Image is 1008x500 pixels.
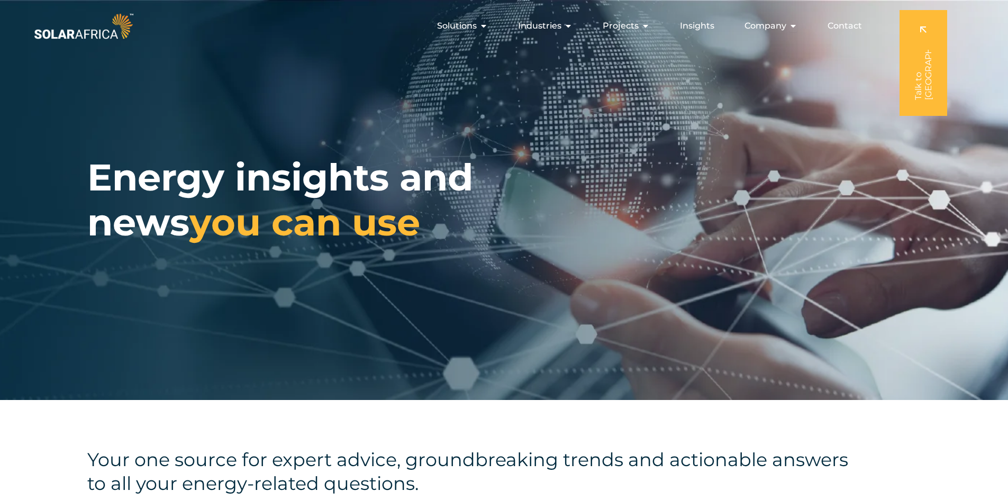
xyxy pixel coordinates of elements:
span: you can use [189,199,420,245]
span: Industries [518,20,561,32]
span: Solutions [437,20,477,32]
h4: Your one source for expert advice, groundbreaking trends and actionable answers to all your energ... [87,448,857,495]
a: Contact [828,20,862,32]
h1: Energy insights and news [87,155,590,245]
span: Projects [603,20,639,32]
a: Insights [680,20,714,32]
div: Menu Toggle [135,15,870,37]
nav: Menu [135,15,870,37]
span: Company [744,20,786,32]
